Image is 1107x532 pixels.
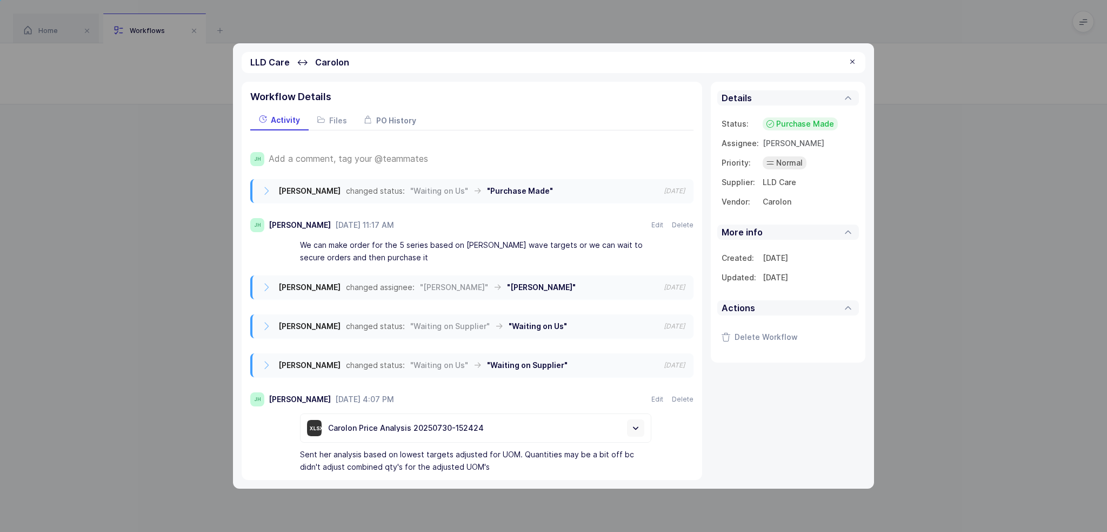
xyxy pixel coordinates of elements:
button: Delete Workflow [722,329,798,346]
span: [DATE] [664,187,685,195]
span: Carolon [315,57,349,68]
td: Updated: [722,268,754,287]
span: "Waiting on Supplier" [487,361,568,370]
span: changed status: [346,361,405,370]
div: Details [717,106,859,220]
span: changed status: [346,187,405,195]
div: [PERSON_NAME] [269,221,331,229]
span: Add a comment, tag your @teammates [269,154,428,163]
span: [DATE] [664,284,685,291]
td: Status: [722,114,754,134]
span: [DATE] 11:17 AM [335,220,394,229]
td: Assignee: [722,134,754,153]
span: [PERSON_NAME] [278,187,341,195]
td: [DATE] [763,268,855,287]
td: LLD Care [763,173,855,192]
span: Files [329,116,347,125]
span: → [474,186,482,195]
span: "Waiting on Us" [410,187,468,195]
span: "Purchase Made" [487,187,553,195]
span: [PERSON_NAME] [278,361,341,370]
div: [PERSON_NAME] [763,140,824,147]
td: Carolon [763,192,855,212]
div: Purchase Made [763,117,838,130]
span: "Waiting on Us" [509,322,567,331]
span: [DATE] 4:07 PM [335,395,394,404]
div: Carolon Price Analysis 20250730-152424 [328,424,593,432]
span: Normal [776,157,803,168]
span: Purchase Made [776,119,834,129]
td: Priority: [722,153,754,173]
div: Actions [717,316,859,354]
span: JH [250,152,264,166]
button: Edit [651,396,663,403]
div: xlsx [309,426,324,432]
button: Delete [672,221,693,229]
td: Created: [722,248,754,268]
div: Normal [763,156,806,169]
div: Details [722,85,752,111]
button: Edit [651,221,663,229]
span: → [495,321,503,331]
div: Sent her analysis based on lowest targets adjusted for UOM. Quantities may be a bit off bc didn't... [300,446,651,476]
div: Actions [717,300,859,316]
div: We can make order for the 5 series based on [PERSON_NAME] wave targets or we can wait to secure o... [300,237,651,267]
span: [PERSON_NAME] [763,139,824,148]
span: ↔ [297,57,308,68]
span: LLD Care [250,57,290,68]
span: [DATE] [664,323,685,330]
span: [DATE] [664,362,685,369]
span: JH [250,392,264,406]
span: "Waiting on Supplier" [410,322,490,331]
td: [DATE] [763,248,855,268]
td: Supplier: [722,173,754,192]
div: Details [717,90,859,106]
span: PO History [376,116,416,125]
span: [PERSON_NAME] [278,283,341,292]
td: Vendor: [722,192,754,212]
div: [PERSON_NAME] [269,395,331,404]
span: [PERSON_NAME] [278,322,341,331]
div: More info [722,219,763,245]
span: changed assignee: [346,283,415,292]
div: Actions [722,295,755,321]
div: More info [717,240,859,296]
span: Activity [271,115,300,124]
span: → [494,282,502,292]
span: → [474,360,482,370]
span: Workflow Details [250,90,331,103]
span: changed status: [346,322,405,331]
span: "[PERSON_NAME]" [420,283,488,292]
button: Delete [672,396,693,403]
span: JH [250,218,264,232]
div: More info [717,225,859,240]
span: "[PERSON_NAME]" [507,283,576,292]
span: "Waiting on Us" [410,361,468,370]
